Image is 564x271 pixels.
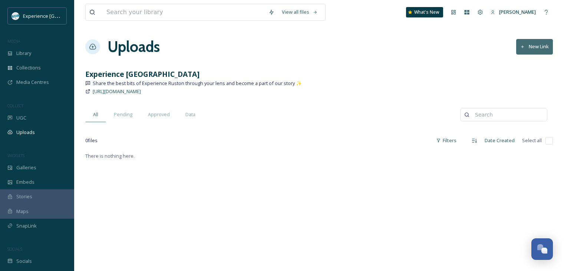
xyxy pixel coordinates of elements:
[499,9,536,15] span: [PERSON_NAME]
[93,88,141,95] span: [URL][DOMAIN_NAME]
[7,38,20,44] span: MEDIA
[185,111,195,118] span: Data
[85,153,135,159] span: There is nothing here.
[148,111,170,118] span: Approved
[16,179,34,186] span: Embeds
[7,246,22,252] span: SOCIALS
[16,114,26,121] span: UGC
[16,79,49,86] span: Media Centres
[278,5,321,19] a: View all files
[16,64,41,71] span: Collections
[16,50,31,57] span: Library
[85,69,199,79] strong: Experience [GEOGRAPHIC_DATA]
[7,153,24,158] span: WIDGETS
[516,39,553,54] button: New Link
[481,133,518,148] div: Date Created
[93,80,302,87] span: Share the best bits of Experience Ruston through your lens and become a part of our story ✨
[108,36,160,58] a: Uploads
[93,111,98,118] span: All
[16,193,32,200] span: Stories
[7,103,23,108] span: COLLECT
[16,208,29,215] span: Maps
[406,7,443,17] a: What's New
[16,258,32,265] span: Socials
[103,4,265,20] input: Search your library
[16,164,36,171] span: Galleries
[432,133,460,148] div: Filters
[16,129,35,136] span: Uploads
[23,12,96,19] span: Experience [GEOGRAPHIC_DATA]
[522,137,542,144] span: Select all
[12,12,19,20] img: 24IZHUKKFBA4HCESFN4PRDEIEY.avif
[487,5,540,19] a: [PERSON_NAME]
[16,222,37,229] span: SnapLink
[114,111,132,118] span: Pending
[93,87,141,96] a: [URL][DOMAIN_NAME]
[471,107,543,122] input: Search
[531,238,553,260] button: Open Chat
[85,137,98,144] span: 0 file s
